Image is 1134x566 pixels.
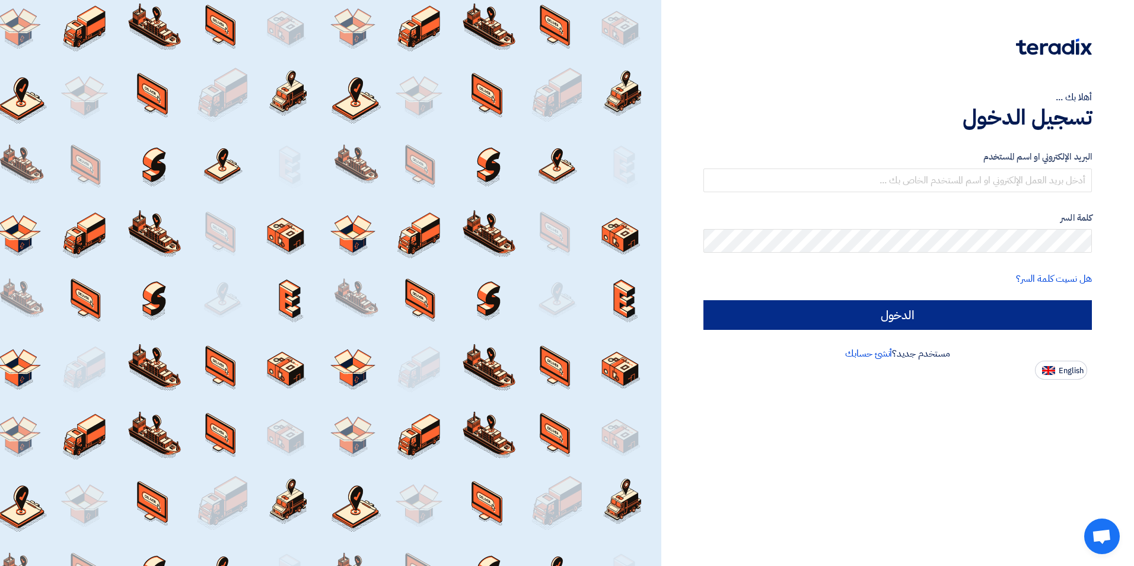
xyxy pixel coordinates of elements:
img: en-US.png [1042,366,1055,375]
label: البريد الإلكتروني او اسم المستخدم [703,150,1092,164]
div: أهلا بك ... [703,90,1092,104]
label: كلمة السر [703,211,1092,225]
a: أنشئ حسابك [845,346,892,361]
input: أدخل بريد العمل الإلكتروني او اسم المستخدم الخاص بك ... [703,168,1092,192]
h1: تسجيل الدخول [703,104,1092,131]
button: English [1035,361,1087,380]
div: مستخدم جديد؟ [703,346,1092,361]
a: دردشة مفتوحة [1084,519,1120,554]
span: English [1059,367,1084,375]
input: الدخول [703,300,1092,330]
a: هل نسيت كلمة السر؟ [1016,272,1092,286]
img: Teradix logo [1016,39,1092,55]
